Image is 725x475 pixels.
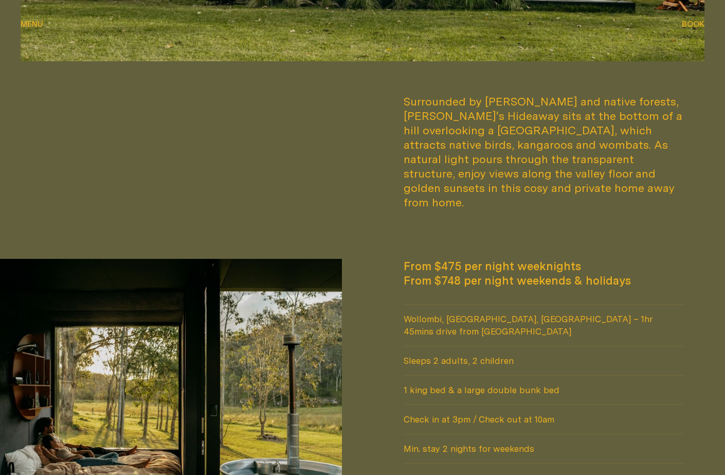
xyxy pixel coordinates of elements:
span: 1 king bed & a large double bunk bed [404,376,684,404]
span: From $475 per night weeknights [404,259,684,273]
button: show menu [21,19,43,31]
span: Sleeps 2 adults, 2 children [404,346,684,375]
span: Menu [21,20,43,28]
span: Wollombi, [GEOGRAPHIC_DATA], [GEOGRAPHIC_DATA] – 1hr 45mins drive from [GEOGRAPHIC_DATA] [404,305,684,346]
span: Book [682,20,704,28]
span: From $748 per night weekends & holidays [404,273,684,288]
span: Check in at 3pm / Check out at 10am [404,405,684,434]
button: show booking tray [682,19,704,31]
span: Min. stay 2 nights for weekends [404,434,684,463]
div: Surrounded by [PERSON_NAME] and native forests, [PERSON_NAME]'s Hideaway sits at the bottom of a ... [404,94,684,209]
